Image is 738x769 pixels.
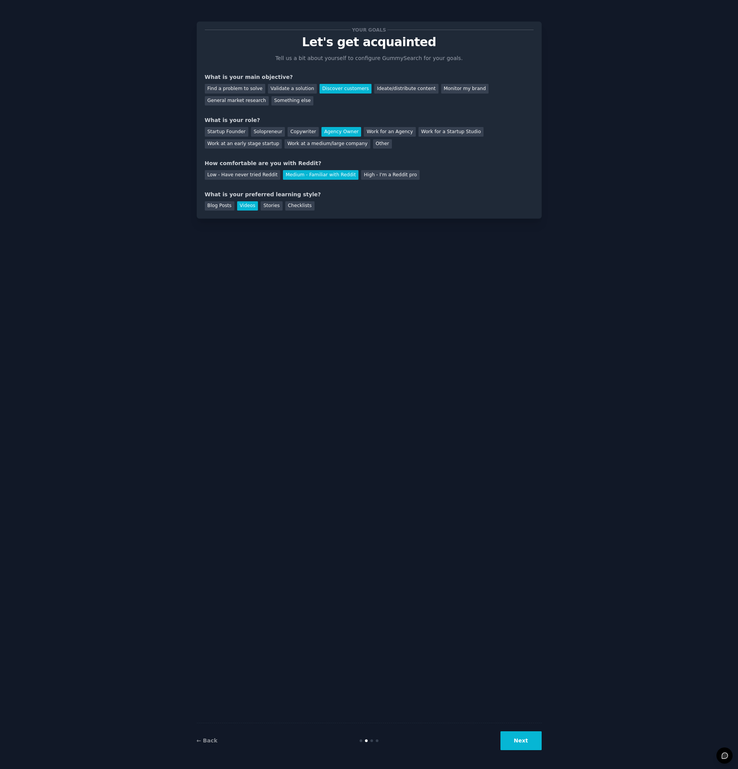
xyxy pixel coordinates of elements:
[205,201,234,211] div: Blog Posts
[205,96,269,106] div: General market research
[351,26,388,34] span: Your goals
[284,139,370,149] div: Work at a medium/large company
[237,201,258,211] div: Videos
[321,127,361,137] div: Agency Owner
[441,84,489,94] div: Monitor my brand
[268,84,317,94] div: Validate a solution
[205,191,534,199] div: What is your preferred learning style?
[205,170,280,180] div: Low - Have never tried Reddit
[205,127,248,137] div: Startup Founder
[272,54,466,62] p: Tell us a bit about yourself to configure GummySearch for your goals.
[271,96,313,106] div: Something else
[374,84,438,94] div: Ideate/distribute content
[418,127,484,137] div: Work for a Startup Studio
[285,201,315,211] div: Checklists
[500,731,542,750] button: Next
[205,35,534,49] p: Let's get acquainted
[364,127,415,137] div: Work for an Agency
[251,127,285,137] div: Solopreneur
[373,139,392,149] div: Other
[361,170,420,180] div: High - I'm a Reddit pro
[205,139,282,149] div: Work at an early stage startup
[288,127,319,137] div: Copywriter
[261,201,282,211] div: Stories
[320,84,372,94] div: Discover customers
[205,84,265,94] div: Find a problem to solve
[205,159,534,167] div: How comfortable are you with Reddit?
[283,170,358,180] div: Medium - Familiar with Reddit
[205,73,534,81] div: What is your main objective?
[197,737,218,744] a: ← Back
[205,116,534,124] div: What is your role?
